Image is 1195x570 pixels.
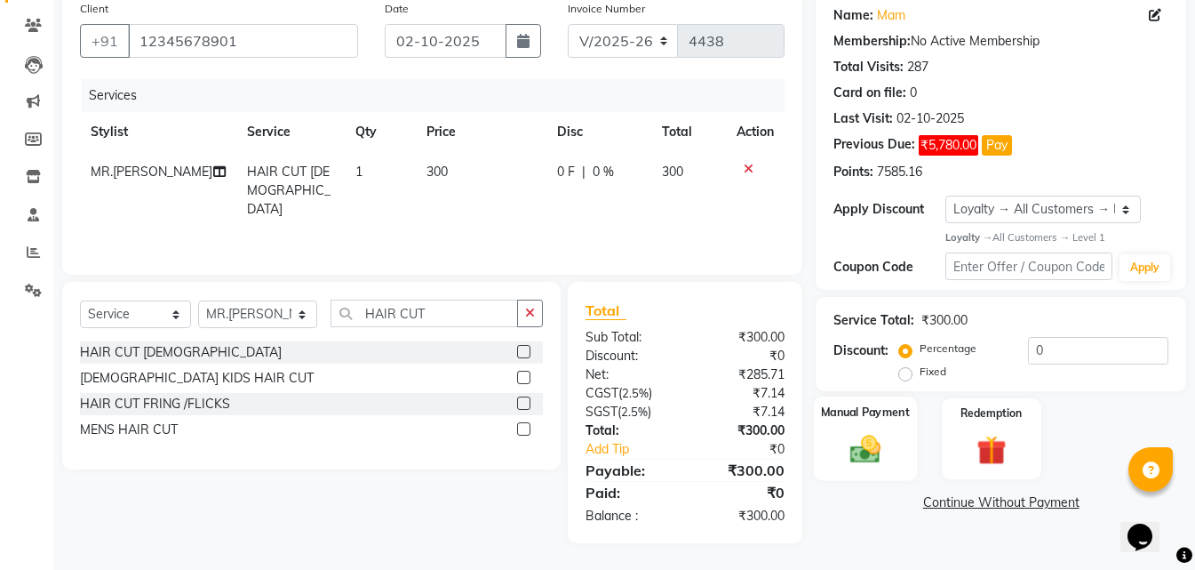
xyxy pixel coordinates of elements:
span: HAIR CUT [DEMOGRAPHIC_DATA] [247,164,331,217]
div: Total Visits: [833,58,904,76]
span: 2.5% [621,405,648,419]
span: 300 [662,164,683,180]
div: 287 [907,58,928,76]
th: Price [416,112,546,152]
span: | [582,163,586,181]
span: 2.5% [622,386,649,400]
button: Pay [982,135,1012,156]
button: Apply [1119,254,1170,281]
div: ₹300.00 [685,507,798,526]
th: Total [651,112,726,152]
div: ( ) [572,403,685,421]
div: Service Total: [833,311,914,330]
th: Qty [345,112,417,152]
div: ₹300.00 [685,328,798,347]
iframe: chat widget [1120,499,1177,552]
span: SGST [586,404,617,420]
span: 0 % [593,163,614,181]
div: Discount: [572,347,685,365]
div: Discount: [833,341,888,360]
label: Manual Payment [821,405,910,421]
div: ( ) [572,384,685,403]
div: [DEMOGRAPHIC_DATA] KIDS HAIR CUT [80,369,314,388]
div: Card on file: [833,84,906,102]
div: Name: [833,6,873,25]
input: Enter Offer / Coupon Code [945,253,1112,280]
div: Sub Total: [572,328,685,347]
a: Add Tip [572,440,705,459]
div: Apply Discount [833,200,945,219]
div: ₹300.00 [921,311,968,330]
span: 300 [426,164,448,180]
div: No Active Membership [833,32,1168,51]
div: ₹7.14 [685,384,798,403]
span: ₹5,780.00 [919,135,978,156]
div: HAIR CUT FRING /FLICKS [80,395,230,413]
img: _cash.svg [840,432,890,468]
strong: Loyalty → [945,231,992,244]
div: 02-10-2025 [896,109,964,128]
div: Payable: [572,460,685,481]
div: ₹0 [704,440,798,459]
th: Service [236,112,344,152]
span: MR.[PERSON_NAME] [91,164,212,180]
div: Coupon Code [833,258,945,277]
label: Redemption [960,405,1022,421]
input: Search or Scan [331,300,517,327]
div: Balance : [572,507,685,526]
div: ₹7.14 [685,403,798,421]
div: ₹0 [685,347,798,365]
label: Fixed [920,364,946,380]
div: Last Visit: [833,109,893,128]
a: Mam [877,6,905,25]
div: MENS HAIR CUT [80,421,178,439]
div: ₹300.00 [685,421,798,440]
span: 1 [355,164,362,180]
th: Stylist [80,112,236,152]
div: 7585.16 [877,163,922,181]
div: All Customers → Level 1 [945,230,1168,245]
button: +91 [80,24,130,58]
div: 0 [910,84,917,102]
div: Previous Due: [833,135,915,156]
div: Membership: [833,32,911,51]
input: Search by Name/Mobile/Email/Code [128,24,358,58]
a: Continue Without Payment [819,494,1183,512]
div: Net: [572,365,685,384]
label: Client [80,1,108,17]
div: ₹285.71 [685,365,798,384]
div: Paid: [572,482,685,503]
div: Services [82,79,798,112]
span: CGST [586,385,618,401]
div: ₹0 [685,482,798,503]
div: Total: [572,421,685,440]
label: Invoice Number [568,1,645,17]
div: ₹300.00 [685,460,798,481]
th: Action [726,112,785,152]
div: HAIR CUT [DEMOGRAPHIC_DATA] [80,343,282,362]
th: Disc [546,112,651,152]
img: _gift.svg [968,432,1016,469]
span: Total [586,301,626,320]
span: 0 F [557,163,575,181]
label: Date [385,1,409,17]
label: Percentage [920,341,976,357]
div: Points: [833,163,873,181]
